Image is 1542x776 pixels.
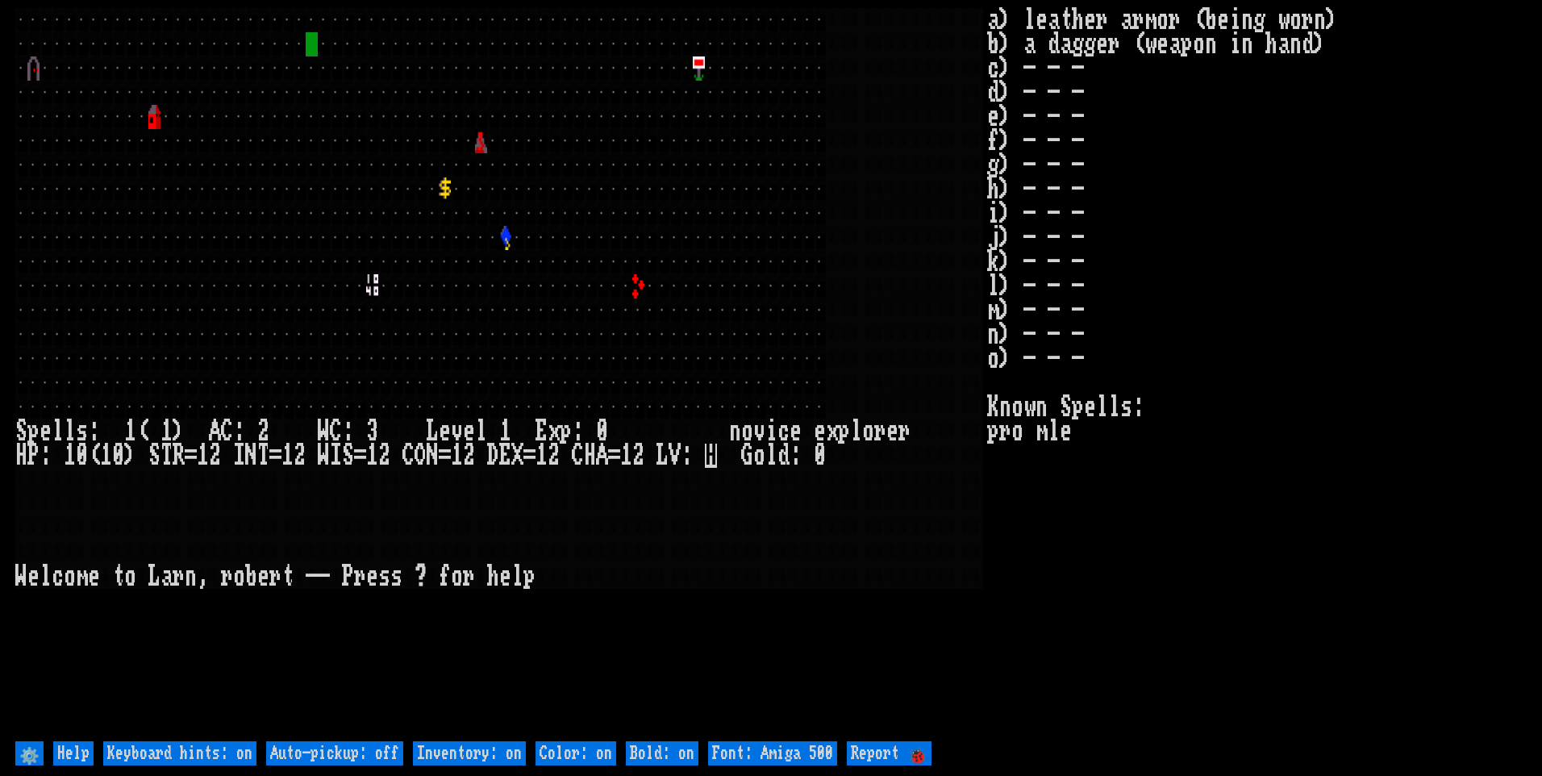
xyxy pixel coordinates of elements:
div: W [318,444,330,468]
div: 1 [451,444,463,468]
div: e [463,419,475,444]
mark: H [705,444,717,468]
div: 1 [620,444,632,468]
input: Help [53,741,94,766]
div: - [306,565,318,589]
div: E [536,419,548,444]
div: 2 [632,444,644,468]
div: r [354,565,366,589]
div: 1 [160,419,173,444]
div: o [233,565,245,589]
div: c [52,565,64,589]
div: : [233,419,245,444]
div: ) [173,419,185,444]
div: o [64,565,76,589]
input: Inventory: on [413,741,526,766]
div: 2 [548,444,560,468]
input: ⚙️ [15,741,44,766]
div: E [499,444,511,468]
div: l [765,444,777,468]
div: ? [415,565,427,589]
div: P [27,444,40,468]
div: 2 [294,444,306,468]
div: p [560,419,572,444]
div: L [148,565,160,589]
stats: a) leather armor (being worn) b) a dagger (weapon in hand) c) - - - d) - - - e) - - - f) - - - g)... [987,8,1527,737]
div: 1 [64,444,76,468]
div: t [112,565,124,589]
div: e [886,419,898,444]
div: = [269,444,281,468]
div: , [197,565,209,589]
div: m [76,565,88,589]
div: : [681,444,693,468]
div: N [245,444,257,468]
div: H [584,444,596,468]
div: 1 [124,419,136,444]
div: 1 [281,444,294,468]
div: r [221,565,233,589]
div: l [64,419,76,444]
div: : [88,419,100,444]
div: 0 [112,444,124,468]
input: Bold: on [626,741,698,766]
div: t [281,565,294,589]
div: W [318,419,330,444]
input: Report 🐞 [847,741,931,766]
div: e [88,565,100,589]
div: = [185,444,197,468]
div: ( [136,419,148,444]
div: h [487,565,499,589]
div: : [572,419,584,444]
div: 0 [596,419,608,444]
div: e [366,565,378,589]
div: C [402,444,415,468]
div: o [753,444,765,468]
div: C [330,419,342,444]
div: v [451,419,463,444]
div: e [499,565,511,589]
div: r [463,565,475,589]
div: I [233,444,245,468]
div: A [209,419,221,444]
div: l [850,419,862,444]
div: s [390,565,402,589]
div: 2 [257,419,269,444]
div: e [40,419,52,444]
div: I [330,444,342,468]
div: x [826,419,838,444]
div: c [777,419,790,444]
input: Auto-pickup: off [266,741,403,766]
div: s [76,419,88,444]
div: A [596,444,608,468]
input: Font: Amiga 500 [708,741,837,766]
div: = [354,444,366,468]
div: : [790,444,802,468]
div: e [814,419,826,444]
div: S [15,419,27,444]
div: 0 [814,444,826,468]
div: P [342,565,354,589]
div: n [185,565,197,589]
div: e [27,565,40,589]
div: r [898,419,911,444]
div: v [753,419,765,444]
div: T [257,444,269,468]
div: b [245,565,257,589]
div: S [342,444,354,468]
div: V [669,444,681,468]
div: H [15,444,27,468]
div: N [427,444,439,468]
div: 3 [366,419,378,444]
div: 2 [463,444,475,468]
div: G [741,444,753,468]
div: : [40,444,52,468]
div: ) [124,444,136,468]
div: i [765,419,777,444]
div: l [511,565,523,589]
div: 1 [100,444,112,468]
div: L [427,419,439,444]
div: S [148,444,160,468]
div: W [15,565,27,589]
div: r [269,565,281,589]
